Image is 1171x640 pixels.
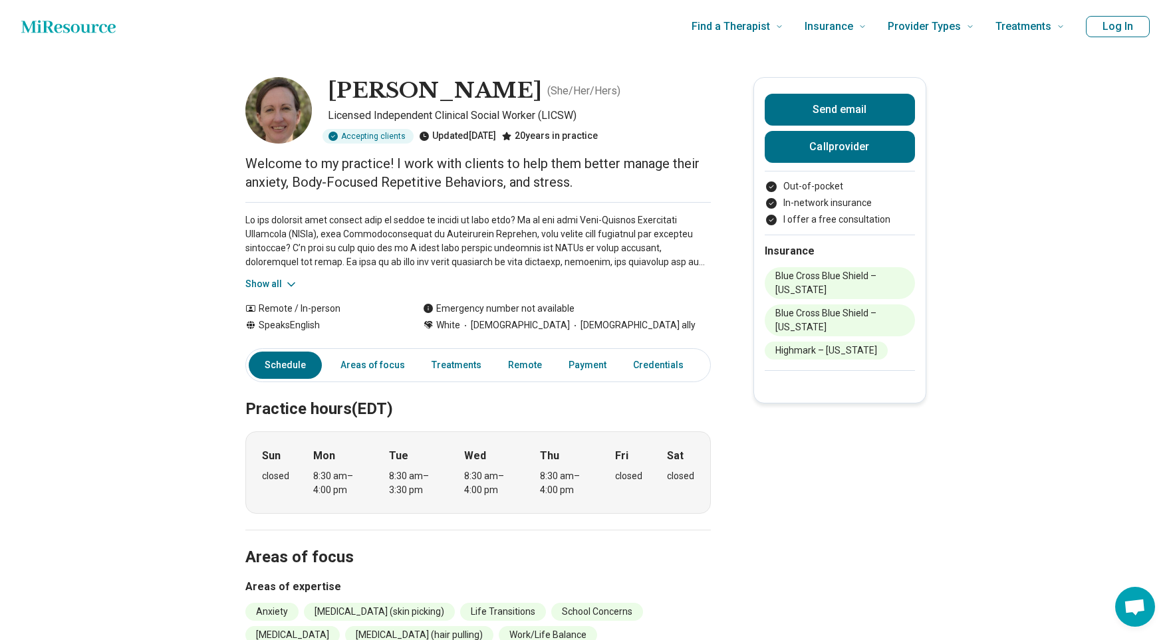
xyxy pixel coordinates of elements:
[21,13,116,40] a: Home page
[667,448,684,464] strong: Sat
[765,243,915,259] h2: Insurance
[1086,16,1150,37] button: Log In
[245,603,299,621] li: Anxiety
[245,302,396,316] div: Remote / In-person
[765,179,915,227] ul: Payment options
[460,318,570,332] span: [DEMOGRAPHIC_DATA]
[765,94,915,126] button: Send email
[464,469,515,497] div: 8:30 am – 4:00 pm
[249,352,322,379] a: Schedule
[501,129,598,144] div: 20 years in practice
[245,366,711,421] h2: Practice hours (EDT)
[540,448,559,464] strong: Thu
[262,448,281,464] strong: Sun
[313,448,335,464] strong: Mon
[460,603,546,621] li: Life Transitions
[323,129,414,144] div: Accepting clients
[765,179,915,193] li: Out-of-pocket
[551,603,643,621] li: School Concerns
[995,17,1051,36] span: Treatments
[561,352,614,379] a: Payment
[328,77,542,105] h1: [PERSON_NAME]
[313,469,364,497] div: 8:30 am – 4:00 pm
[245,154,711,191] p: Welcome to my practice! I work with clients to help them better manage their anxiety, Body-Focuse...
[436,318,460,332] span: White
[328,108,711,124] p: Licensed Independent Clinical Social Worker (LICSW)
[262,469,289,483] div: closed
[245,277,298,291] button: Show all
[547,83,620,99] p: ( She/Her/Hers )
[615,448,628,464] strong: Fri
[419,129,496,144] div: Updated [DATE]
[245,213,711,269] p: Lo ips dolorsit amet consect adip el seddoe te incidi ut labo etdo? Ma al eni admi Veni-Quisnos E...
[389,469,440,497] div: 8:30 am – 3:30 pm
[332,352,413,379] a: Areas of focus
[464,448,486,464] strong: Wed
[570,318,696,332] span: [DEMOGRAPHIC_DATA] ally
[667,469,694,483] div: closed
[765,267,915,299] li: Blue Cross Blue Shield – [US_STATE]
[423,302,575,316] div: Emergency number not available
[389,448,408,464] strong: Tue
[245,514,711,569] h2: Areas of focus
[500,352,550,379] a: Remote
[888,17,961,36] span: Provider Types
[245,77,312,144] img: Lore Andrescavage, Licensed Independent Clinical Social Worker (LICSW)
[765,342,888,360] li: Highmark – [US_STATE]
[304,603,455,621] li: [MEDICAL_DATA] (skin picking)
[765,196,915,210] li: In-network insurance
[805,17,853,36] span: Insurance
[245,579,711,595] h3: Areas of expertise
[540,469,591,497] div: 8:30 am – 4:00 pm
[765,213,915,227] li: I offer a free consultation
[765,131,915,163] button: Callprovider
[424,352,489,379] a: Treatments
[245,431,711,514] div: When does the program meet?
[765,304,915,336] li: Blue Cross Blue Shield – [US_STATE]
[1115,587,1155,627] a: Open chat
[245,318,396,332] div: Speaks English
[615,469,642,483] div: closed
[692,17,770,36] span: Find a Therapist
[625,352,700,379] a: Credentials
